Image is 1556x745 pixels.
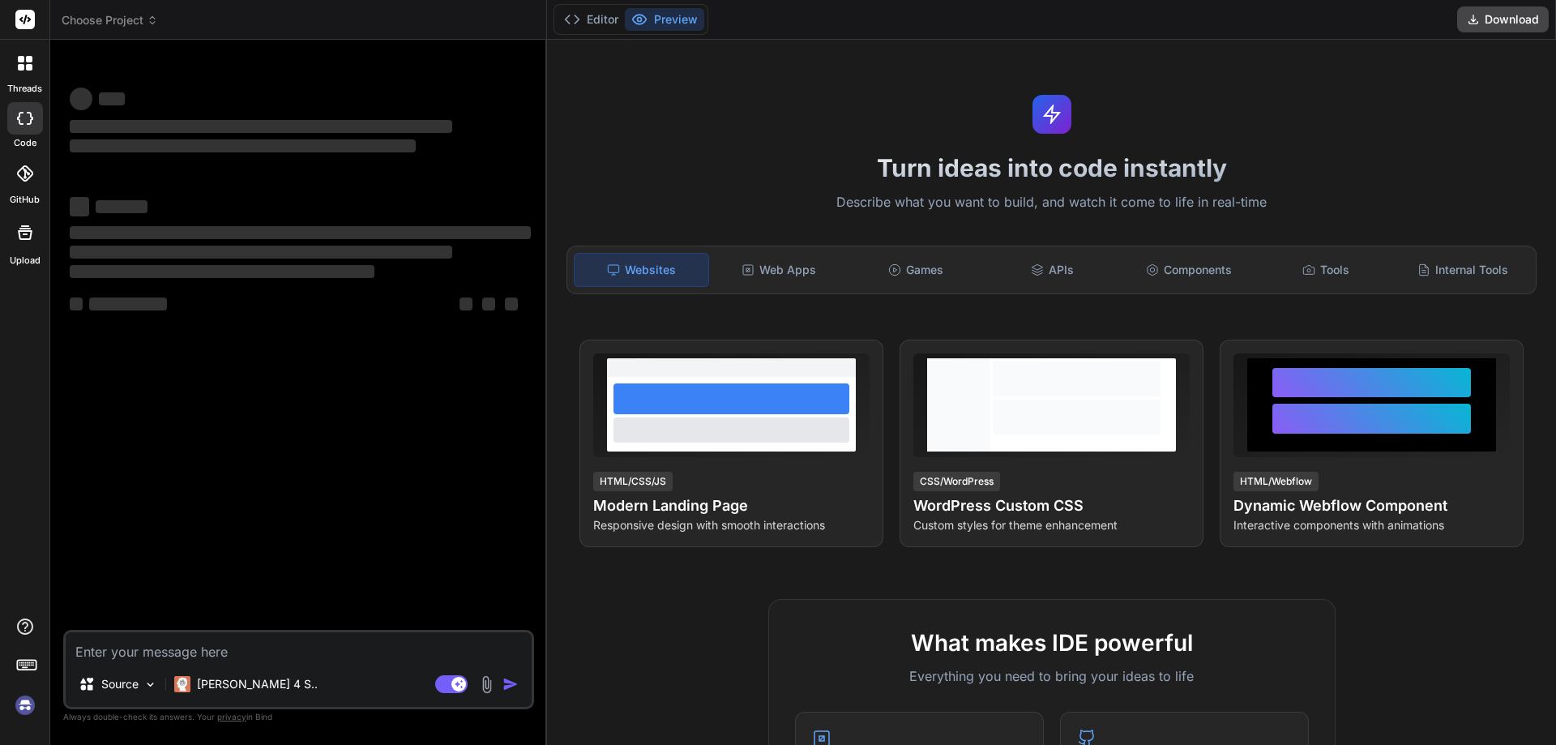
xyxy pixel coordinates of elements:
[795,666,1309,686] p: Everything you need to bring your ideas to life
[174,676,190,692] img: Claude 4 Sonnet
[477,675,496,694] img: attachment
[10,193,40,207] label: GitHub
[502,676,519,692] img: icon
[593,495,870,517] h4: Modern Landing Page
[913,472,1000,491] div: CSS/WordPress
[557,153,1546,182] h1: Turn ideas into code instantly
[460,298,472,310] span: ‌
[593,517,870,533] p: Responsive design with smooth interactions
[96,200,147,213] span: ‌
[849,253,983,287] div: Games
[574,253,709,287] div: Websites
[1233,517,1510,533] p: Interactive components with animations
[712,253,846,287] div: Web Apps
[557,192,1546,213] p: Describe what you want to build, and watch it come to life in real-time
[70,120,452,133] span: ‌
[1122,253,1256,287] div: Components
[593,472,673,491] div: HTML/CSS/JS
[143,678,157,691] img: Pick Models
[10,254,41,268] label: Upload
[482,298,495,310] span: ‌
[1259,253,1393,287] div: Tools
[505,298,518,310] span: ‌
[197,676,318,692] p: [PERSON_NAME] 4 S..
[217,712,246,721] span: privacy
[1233,495,1510,517] h4: Dynamic Webflow Component
[558,8,625,31] button: Editor
[1233,472,1319,491] div: HTML/Webflow
[913,495,1190,517] h4: WordPress Custom CSS
[1457,6,1549,32] button: Download
[62,12,158,28] span: Choose Project
[70,139,416,152] span: ‌
[99,92,125,105] span: ‌
[70,226,531,239] span: ‌
[63,709,534,725] p: Always double-check its answers. Your in Bind
[101,676,139,692] p: Source
[70,197,89,216] span: ‌
[7,82,42,96] label: threads
[913,517,1190,533] p: Custom styles for theme enhancement
[985,253,1119,287] div: APIs
[70,88,92,110] span: ‌
[1396,253,1529,287] div: Internal Tools
[11,691,39,719] img: signin
[70,246,452,259] span: ‌
[795,626,1309,660] h2: What makes IDE powerful
[625,8,704,31] button: Preview
[70,298,83,310] span: ‌
[14,136,36,150] label: code
[70,265,374,278] span: ‌
[89,298,167,310] span: ‌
